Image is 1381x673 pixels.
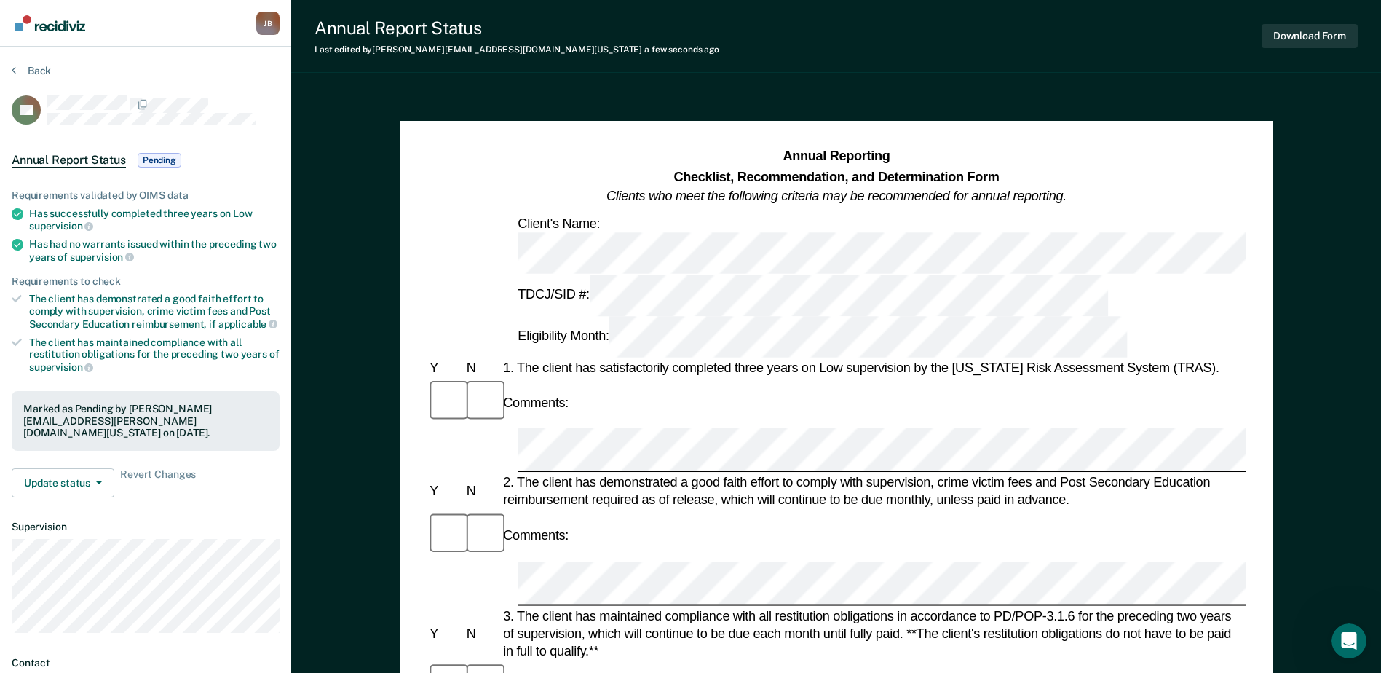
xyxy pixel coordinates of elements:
[256,12,280,35] button: Profile dropdown button
[314,17,719,39] div: Annual Report Status
[314,44,719,55] div: Last edited by [PERSON_NAME][EMAIL_ADDRESS][DOMAIN_NAME][US_STATE]
[29,238,280,263] div: Has had no warrants issued within the preceding two years of
[783,149,890,164] strong: Annual Reporting
[12,275,280,288] div: Requirements to check
[12,521,280,533] dt: Supervision
[673,169,999,184] strong: Checklist, Recommendation, and Determination Form
[29,293,280,330] div: The client has demonstrated a good faith effort to comply with supervision, crime victim fees and...
[500,474,1246,509] div: 2. The client has demonstrated a good faith effort to comply with supervision, crime victim fees ...
[12,64,51,77] button: Back
[427,483,463,500] div: Y
[463,625,499,642] div: N
[500,359,1246,377] div: 1. The client has satisfactorily completed three years on Low supervision by the [US_STATE] Risk ...
[12,468,114,497] button: Update status
[500,394,571,412] div: Comments:
[218,318,277,330] span: applicable
[29,336,280,374] div: The client has maintained compliance with all restitution obligations for the preceding two years of
[500,527,571,544] div: Comments:
[120,468,196,497] span: Revert Changes
[23,403,268,439] div: Marked as Pending by [PERSON_NAME][EMAIL_ADDRESS][PERSON_NAME][DOMAIN_NAME][US_STATE] on [DATE].
[515,275,1110,316] div: TDCJ/SID #:
[138,153,181,168] span: Pending
[12,657,280,669] dt: Contact
[29,220,93,232] span: supervision
[12,189,280,202] div: Requirements validated by OIMS data
[1331,623,1366,658] iframe: Intercom live chat
[427,359,463,377] div: Y
[1262,24,1358,48] button: Download Form
[70,251,134,263] span: supervision
[256,12,280,35] div: J B
[427,625,463,642] div: Y
[500,607,1246,660] div: 3. The client has maintained compliance with all restitution obligations in accordance to PD/POP-...
[29,361,93,373] span: supervision
[606,189,1067,203] em: Clients who meet the following criteria may be recommended for annual reporting.
[29,208,280,232] div: Has successfully completed three years on Low
[463,359,499,377] div: N
[515,316,1130,358] div: Eligibility Month:
[644,44,719,55] span: a few seconds ago
[12,153,126,168] span: Annual Report Status
[463,483,499,500] div: N
[15,15,85,31] img: Recidiviz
